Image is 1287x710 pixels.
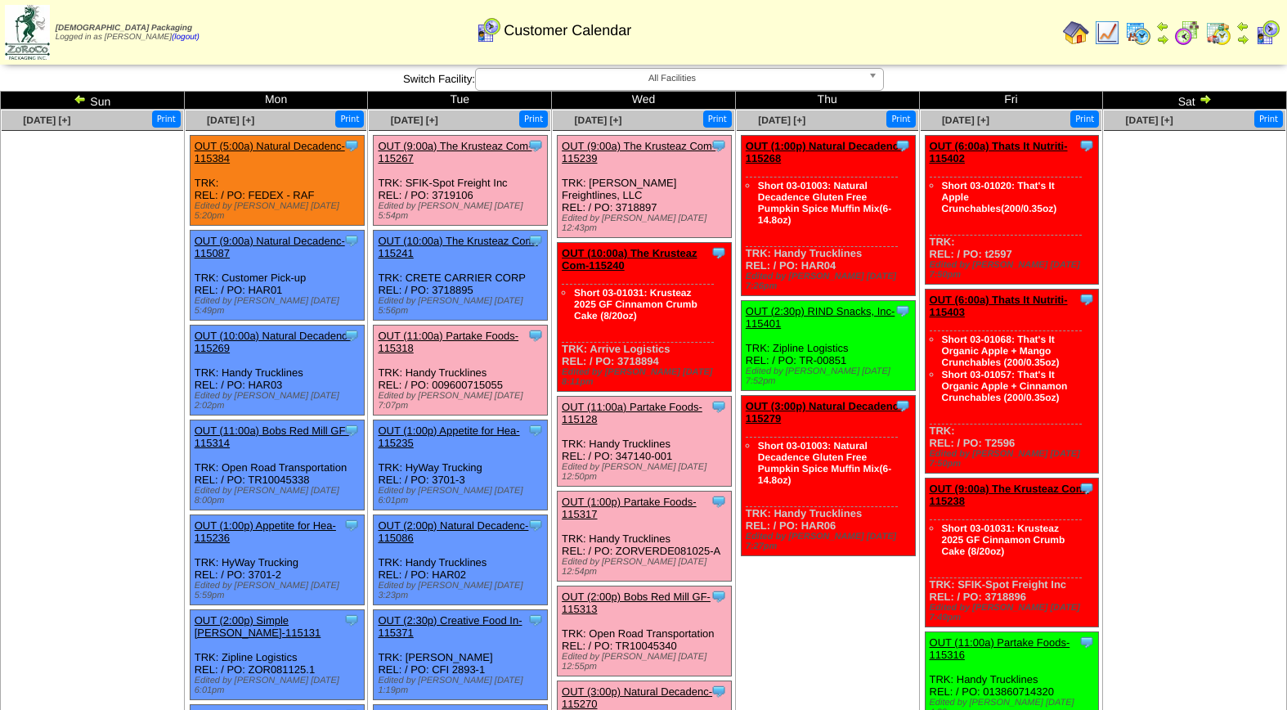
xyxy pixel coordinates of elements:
[190,610,364,700] div: TRK: Zipline Logistics REL: / PO: ZOR081125.1
[562,462,731,482] div: Edited by [PERSON_NAME] [DATE] 12:50pm
[378,486,547,506] div: Edited by [PERSON_NAME] [DATE] 6:01pm
[930,294,1068,318] a: OUT (6:00a) Thats It Nutriti-115403
[711,588,727,604] img: Tooltip
[558,492,732,582] div: TRK: Handy Trucklines REL: / PO: ZORVERDE081025-A
[925,290,1099,474] div: TRK: REL: / PO: T2596
[74,92,87,106] img: arrowleft.gif
[930,483,1089,507] a: OUT (9:00a) The Krusteaz Com-115238
[746,366,915,386] div: Edited by [PERSON_NAME] [DATE] 7:52pm
[1254,20,1280,46] img: calendarcustomer.gif
[895,303,911,319] img: Tooltip
[925,479,1099,627] div: TRK: SFIK-Spot Freight Inc REL: / PO: 3718896
[152,110,181,128] button: Print
[741,396,915,556] div: TRK: Handy Trucklines REL: / PO: HAR06
[746,140,902,164] a: OUT (1:00p) Natural Decadenc-115268
[195,519,336,544] a: OUT (1:00p) Appetite for Hea-115236
[895,137,911,154] img: Tooltip
[930,260,1099,280] div: Edited by [PERSON_NAME] [DATE] 7:50pm
[368,92,552,110] td: Tue
[942,115,989,126] a: [DATE] [+]
[190,326,364,416] div: TRK: Handy Trucklines REL: / PO: HAR03
[391,115,438,126] span: [DATE] [+]
[378,330,518,354] a: OUT (11:00a) Partake Foods-115318
[1,92,185,110] td: Sun
[1236,33,1249,46] img: arrowright.gif
[5,5,50,60] img: zoroco-logo-small.webp
[195,296,364,316] div: Edited by [PERSON_NAME] [DATE] 5:49pm
[190,420,364,510] div: TRK: Open Road Transportation REL: / PO: TR10045338
[746,305,895,330] a: OUT (2:30p) RIND Snacks, Inc-115401
[562,213,731,233] div: Edited by [PERSON_NAME] [DATE] 12:43pm
[378,296,547,316] div: Edited by [PERSON_NAME] [DATE] 5:56pm
[1156,33,1169,46] img: arrowright.gif
[482,69,862,88] span: All Facilities
[558,397,732,487] div: TRK: Handy Trucklines REL: / PO: 347140-001
[172,33,200,42] a: (logout)
[741,136,915,296] div: TRK: Handy Trucklines REL: / PO: HAR04
[562,652,731,672] div: Edited by [PERSON_NAME] [DATE] 12:55pm
[562,140,715,164] a: OUT (9:00a) The Krusteaz Com-115239
[343,232,360,249] img: Tooltip
[190,136,364,226] div: TRK: REL: / PO: FEDEX - RAF
[195,581,364,600] div: Edited by [PERSON_NAME] [DATE] 5:59pm
[758,115,805,126] a: [DATE] [+]
[195,235,345,259] a: OUT (9:00a) Natural Decadenc-115087
[378,201,547,221] div: Edited by [PERSON_NAME] [DATE] 5:54pm
[475,17,501,43] img: calendarcustomer.gif
[56,24,192,33] span: [DEMOGRAPHIC_DATA] Packaging
[374,326,548,416] div: TRK: Handy Trucklines REL: / PO: 009600715055
[195,140,345,164] a: OUT (5:00a) Natural Decadenc-115384
[735,92,919,110] td: Thu
[527,422,544,438] img: Tooltip
[942,334,1060,368] a: Short 03-01068: That's It Organic Apple + Mango Crunchables (200/0.35oz)
[378,519,528,544] a: OUT (2:00p) Natural Decadenc-115086
[930,636,1070,661] a: OUT (11:00a) Partake Foods-115316
[207,115,254,126] span: [DATE] [+]
[1156,20,1169,33] img: arrowleft.gif
[930,449,1099,469] div: Edited by [PERSON_NAME] [DATE] 7:50pm
[574,287,697,321] a: Short 03-01031: Krusteaz 2025 GF Cinnamon Crumb Cake (8/20oz)
[335,110,364,128] button: Print
[562,367,731,387] div: Edited by [PERSON_NAME] [DATE] 8:11pm
[925,136,1099,285] div: TRK: REL: / PO: t2597
[343,612,360,628] img: Tooltip
[1078,291,1095,308] img: Tooltip
[378,581,547,600] div: Edited by [PERSON_NAME] [DATE] 3:23pm
[378,614,522,639] a: OUT (2:30p) Creative Food In-115371
[374,420,548,510] div: TRK: HyWay Trucking REL: / PO: 3701-3
[1078,480,1095,497] img: Tooltip
[930,603,1099,622] div: Edited by [PERSON_NAME] [DATE] 7:49pm
[886,110,915,128] button: Print
[527,137,544,154] img: Tooltip
[1174,20,1200,46] img: calendarblend.gif
[711,137,727,154] img: Tooltip
[378,391,547,411] div: Edited by [PERSON_NAME] [DATE] 7:07pm
[504,22,631,39] span: Customer Calendar
[374,136,548,226] div: TRK: SFIK-Spot Freight Inc REL: / PO: 3719106
[374,515,548,605] div: TRK: Handy Trucklines REL: / PO: HAR02
[1078,634,1095,650] img: Tooltip
[746,532,915,551] div: Edited by [PERSON_NAME] [DATE] 7:27pm
[195,201,364,221] div: Edited by [PERSON_NAME] [DATE] 5:20pm
[741,301,915,391] div: TRK: Zipline Logistics REL: / PO: TR-00851
[558,243,732,392] div: TRK: Arrive Logistics REL: / PO: 3718894
[190,231,364,321] div: TRK: Customer Pick-up REL: / PO: HAR01
[574,115,621,126] a: [DATE] [+]
[195,330,351,354] a: OUT (10:00a) Natural Decadenc-115269
[378,425,519,449] a: OUT (1:00p) Appetite for Hea-115235
[895,398,911,414] img: Tooltip
[746,272,915,291] div: Edited by [PERSON_NAME] [DATE] 7:26pm
[1236,20,1249,33] img: arrowleft.gif
[562,496,697,520] a: OUT (1:00p) Partake Foods-115317
[942,523,1065,557] a: Short 03-01031: Krusteaz 2025 GF Cinnamon Crumb Cake (8/20oz)
[919,92,1103,110] td: Fri
[1205,20,1231,46] img: calendarinout.gif
[1199,92,1212,106] img: arrowright.gif
[527,327,544,344] img: Tooltip
[195,391,364,411] div: Edited by [PERSON_NAME] [DATE] 2:02pm
[527,517,544,533] img: Tooltip
[746,400,902,425] a: OUT (3:00p) Natural Decadenc-115279
[195,486,364,506] div: Edited by [PERSON_NAME] [DATE] 8:00pm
